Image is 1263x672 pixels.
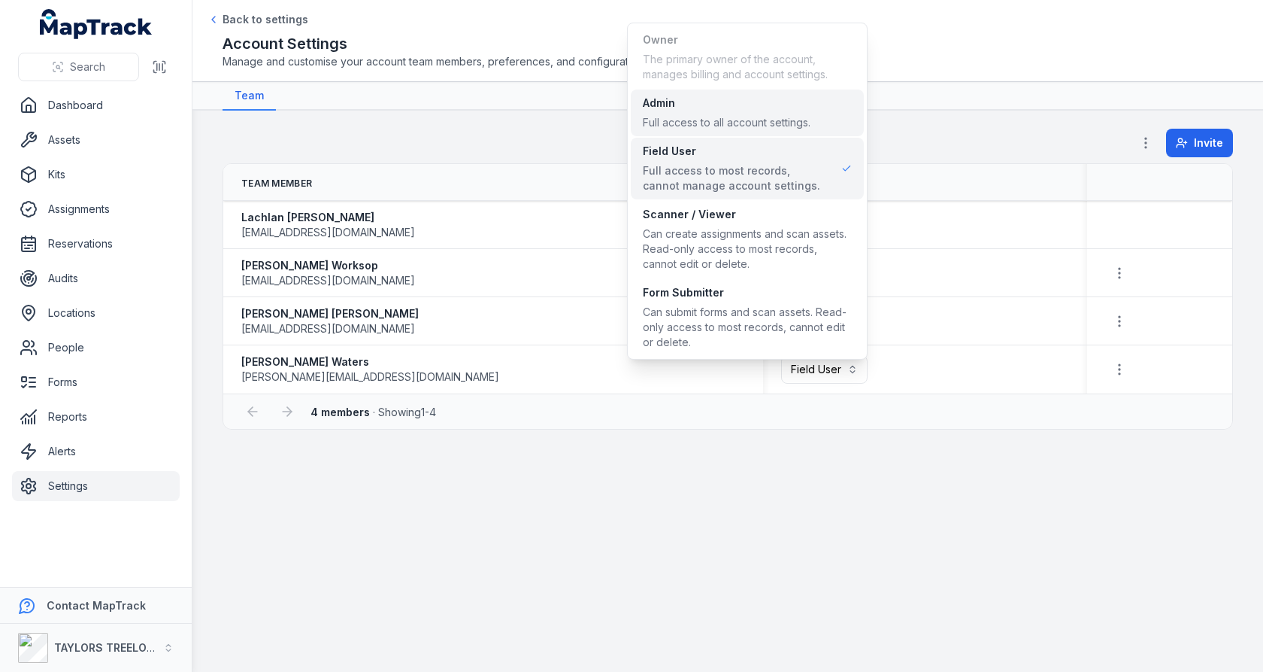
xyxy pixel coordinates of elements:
[643,305,852,350] div: Can submit forms and scan assets. Read-only access to most records, cannot edit or delete.
[643,52,852,82] div: The primary owner of the account, manages billing and account settings.
[643,207,852,222] div: Scanner / Viewer
[643,227,852,272] div: Can create assignments and scan assets. Read-only access to most records, cannot edit or delete.
[643,96,810,111] div: Admin
[643,144,829,159] div: Field User
[627,23,868,360] div: Field User
[643,115,810,130] div: Full access to all account settings.
[643,32,852,47] div: Owner
[781,355,868,384] button: Field User
[643,163,829,193] div: Full access to most records, cannot manage account settings.
[643,285,852,300] div: Form Submitter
